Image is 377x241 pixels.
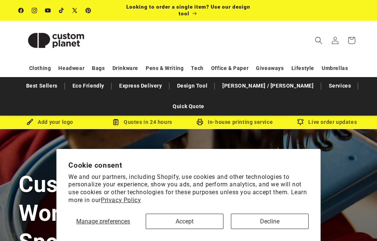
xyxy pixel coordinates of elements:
[101,196,141,204] a: Privacy Policy
[68,161,308,170] h2: Cookie consent
[16,21,96,60] a: Custom Planet
[256,62,284,75] a: Giveaways
[291,62,314,75] a: Lifestyle
[96,118,188,127] div: Quotes in 24 hours
[325,79,355,92] a: Services
[112,62,138,75] a: Drinkware
[68,173,308,204] p: We and our partners, including Shopify, use cookies and other technologies to personalize your ex...
[146,62,183,75] a: Pens & Writing
[197,119,203,125] img: In-house printing
[297,119,304,125] img: Order updates
[146,214,223,229] button: Accept
[29,62,51,75] a: Clothing
[58,62,84,75] a: Headwear
[281,118,373,127] div: Live order updates
[112,119,119,125] img: Order Updates Icon
[4,118,96,127] div: Add your logo
[231,214,309,229] button: Decline
[189,118,281,127] div: In-house printing service
[22,79,61,92] a: Best Sellers
[92,62,105,75] a: Bags
[211,62,248,75] a: Office & Paper
[191,62,203,75] a: Tech
[322,62,348,75] a: Umbrellas
[19,24,93,57] img: Custom Planet
[126,4,250,16] span: Looking to order a single item? Use our design tool
[115,79,166,92] a: Express Delivery
[173,79,211,92] a: Design Tool
[76,218,130,225] span: Manage preferences
[68,214,138,229] button: Manage preferences
[310,32,327,49] summary: Search
[219,79,317,92] a: [PERSON_NAME] / [PERSON_NAME]
[169,100,208,113] a: Quick Quote
[69,79,108,92] a: Eco Friendly
[27,119,33,125] img: Brush Icon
